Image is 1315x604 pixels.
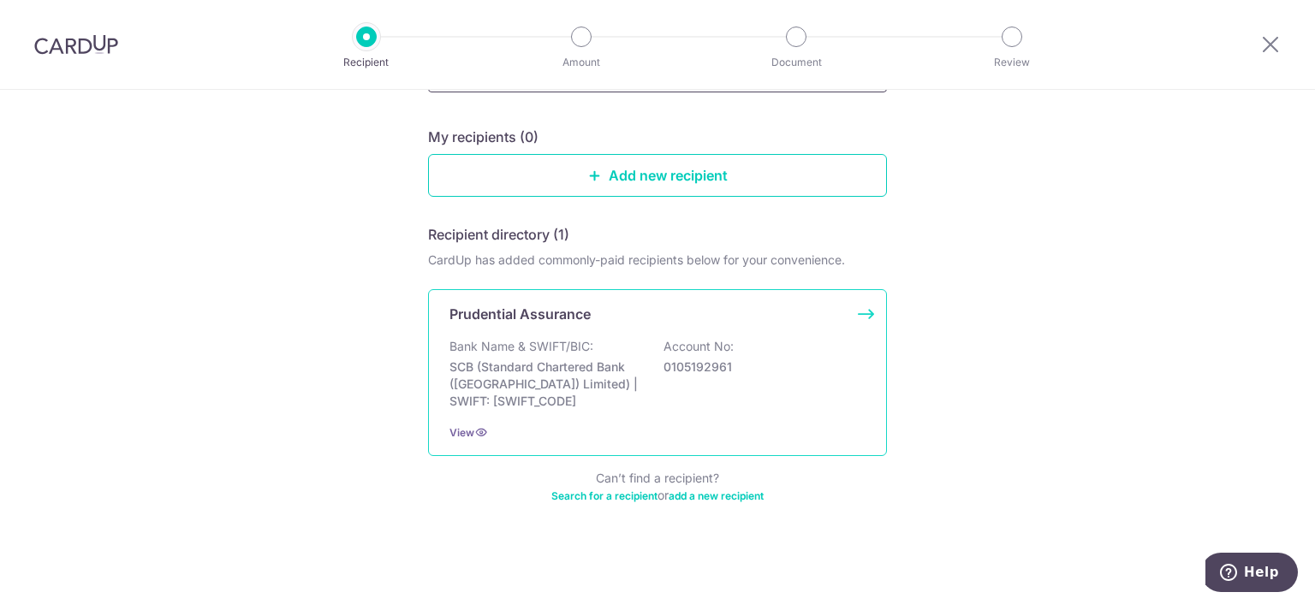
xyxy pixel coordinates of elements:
h5: Recipient directory (1) [428,224,569,245]
p: Document [733,54,860,71]
p: Prudential Assurance [449,304,591,324]
img: CardUp [34,34,118,55]
div: Can’t find a recipient? or [428,470,887,504]
p: Account No: [663,338,734,355]
a: Search for a recipient [551,489,657,502]
p: Review [949,54,1075,71]
p: Amount [518,54,645,71]
iframe: Opens a widget where you can find more information [1205,553,1298,595]
p: Bank Name & SWIFT/BIC: [449,338,593,355]
div: CardUp has added commonly-paid recipients below for your convenience. [428,252,887,269]
a: Add new recipient [428,154,887,197]
p: 0105192961 [663,358,855,376]
a: add a new recipient [669,489,764,502]
p: Recipient [303,54,430,71]
h5: My recipients (0) [428,127,538,147]
p: SCB (Standard Chartered Bank ([GEOGRAPHIC_DATA]) Limited) | SWIFT: [SWIFT_CODE] [449,358,641,410]
a: View [449,426,474,439]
